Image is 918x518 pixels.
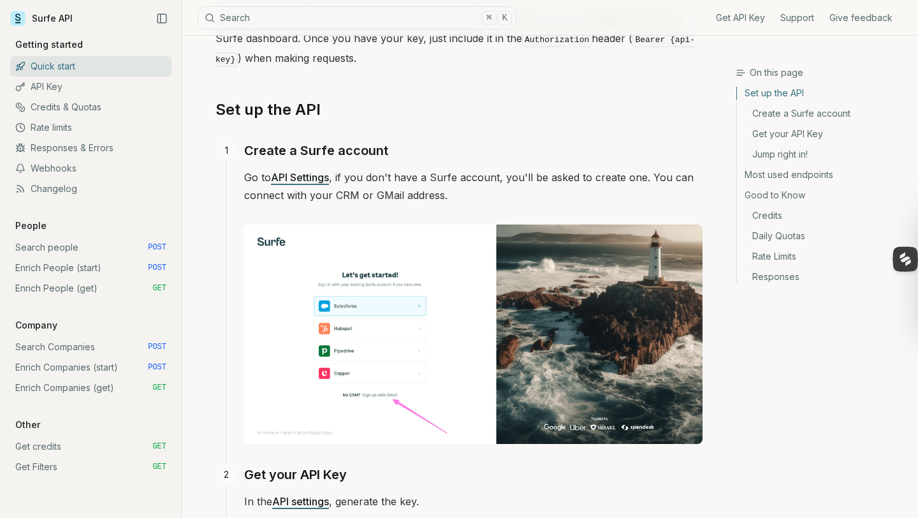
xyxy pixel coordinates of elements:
[152,283,166,293] span: GET
[10,319,62,332] p: Company
[215,11,703,69] p: Surfe's API uses a user-specific API Key for authentication, which you can manage through the Sur...
[272,495,329,508] a: API settings
[10,158,171,179] a: Webhooks
[737,103,908,124] a: Create a Surfe account
[148,242,166,253] span: POST
[829,11,892,24] a: Give feedback
[737,124,908,144] a: Get your API Key
[148,263,166,273] span: POST
[10,418,45,431] p: Other
[244,464,347,485] a: Get your API Key
[737,165,908,185] a: Most used endpoints
[737,185,908,205] a: Good to Know
[716,11,765,24] a: Get API Key
[737,144,908,165] a: Jump right in!
[10,378,171,398] a: Enrich Companies (get) GET
[198,6,516,29] button: Search⌘K
[271,171,329,184] a: API Settings
[522,33,592,47] code: Authorization
[10,38,88,51] p: Getting started
[10,56,171,77] a: Quick start
[152,462,166,472] span: GET
[10,138,171,158] a: Responses & Errors
[152,9,171,28] button: Collapse Sidebar
[10,179,171,199] a: Changelog
[148,342,166,352] span: POST
[244,225,703,444] img: Image
[10,77,171,97] a: API Key
[10,357,171,378] a: Enrich Companies (start) POST
[10,117,171,138] a: Rate limits
[244,140,388,161] a: Create a Surfe account
[482,11,496,25] kbd: ⌘
[148,362,166,373] span: POST
[244,168,703,204] p: Go to , if you don't have a Surfe account, you'll be asked to create one. You can connect with yo...
[736,66,908,79] h3: On this page
[10,278,171,299] a: Enrich People (get) GET
[498,11,512,25] kbd: K
[215,100,321,120] a: Set up the API
[10,97,171,117] a: Credits & Quotas
[10,9,73,28] a: Surfe API
[152,383,166,393] span: GET
[10,457,171,477] a: Get Filters GET
[10,337,171,357] a: Search Companies POST
[780,11,814,24] a: Support
[737,87,908,103] a: Set up the API
[737,205,908,226] a: Credits
[737,246,908,267] a: Rate Limits
[737,226,908,246] a: Daily Quotas
[737,267,908,283] a: Responses
[10,219,52,232] p: People
[10,237,171,258] a: Search people POST
[152,441,166,452] span: GET
[10,436,171,457] a: Get credits GET
[10,258,171,278] a: Enrich People (start) POST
